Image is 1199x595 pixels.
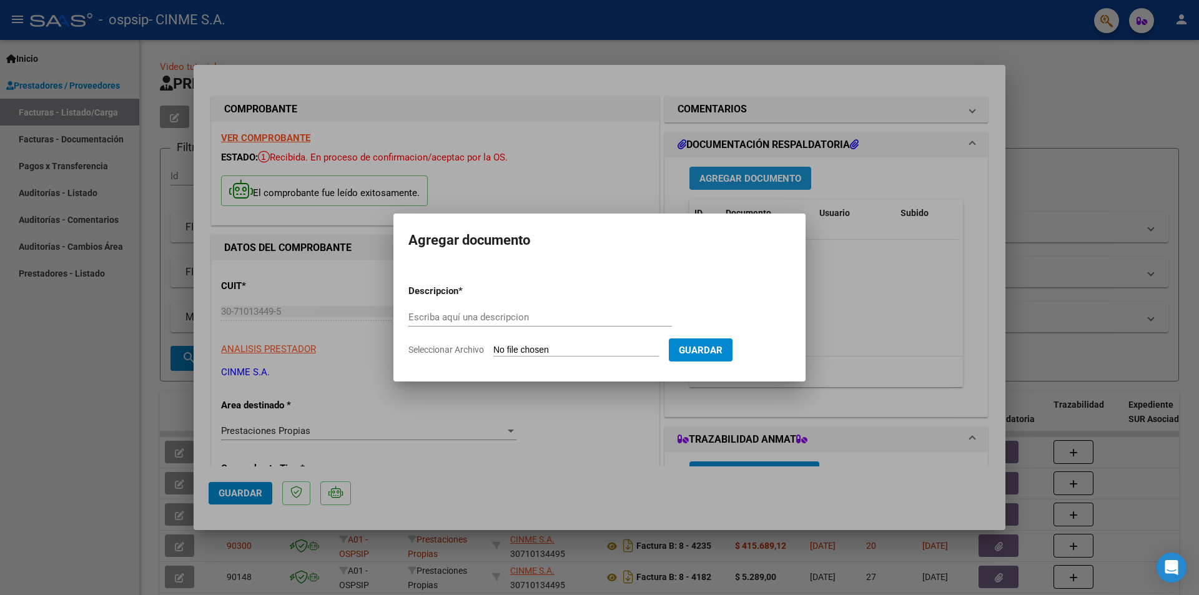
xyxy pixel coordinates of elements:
[1157,553,1187,583] div: Open Intercom Messenger
[679,345,723,356] span: Guardar
[669,338,733,361] button: Guardar
[408,284,523,298] p: Descripcion
[408,229,791,252] h2: Agregar documento
[408,345,484,355] span: Seleccionar Archivo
